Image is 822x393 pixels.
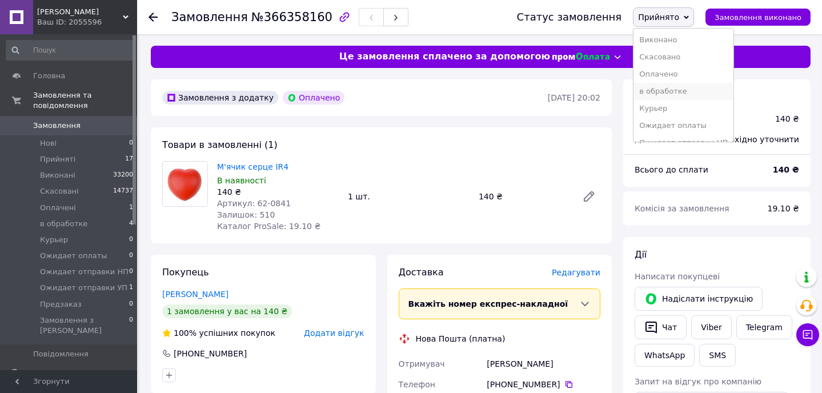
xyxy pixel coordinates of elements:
[40,315,129,336] span: Замовлення з [PERSON_NAME]
[635,204,729,213] span: Комісія за замовлення
[129,138,133,149] span: 0
[487,379,600,390] div: [PHONE_NUMBER]
[484,354,603,374] div: [PERSON_NAME]
[408,299,568,308] span: Вкажіть номер експрес-накладної
[162,290,228,299] a: [PERSON_NAME]
[633,31,733,49] li: Виконано
[578,185,600,208] a: Редагувати
[705,9,811,26] button: Замовлення виконано
[33,121,81,131] span: Замовлення
[217,199,291,208] span: Артикул: 62-0841
[37,17,137,27] div: Ваш ID: 2055596
[474,189,573,204] div: 140 ₴
[635,344,695,367] a: WhatsApp
[33,90,137,111] span: Замовлення та повідомлення
[40,235,68,245] span: Курьер
[217,162,288,171] a: М'ячик серце IR4
[129,267,133,277] span: 0
[715,13,801,22] span: Замовлення виконано
[6,40,134,61] input: Пошук
[217,186,339,198] div: 140 ₴
[33,349,89,359] span: Повідомлення
[773,165,799,174] b: 140 ₴
[633,49,733,66] li: Скасовано
[633,100,733,117] li: Курьер
[638,13,679,22] span: Прийнято
[691,315,731,339] a: Viber
[129,235,133,245] span: 0
[162,304,292,318] div: 1 замовлення у вас на 140 ₴
[40,219,87,229] span: в обработке
[633,66,733,83] li: Оплачено
[129,251,133,261] span: 0
[129,283,133,293] span: 1
[40,251,107,261] span: Ожидает оплаты
[339,50,550,63] span: Це замовлення сплачено за допомогою
[217,222,320,231] span: Каталог ProSale: 19.10 ₴
[343,189,474,204] div: 1 шт.
[635,377,761,386] span: Запит на відгук про компанію
[217,176,266,185] span: В наявності
[217,210,275,219] span: Залишок: 510
[162,267,209,278] span: Покупець
[129,203,133,213] span: 1
[171,10,248,24] span: Замовлення
[40,170,75,181] span: Виконані
[173,348,248,359] div: [PHONE_NUMBER]
[633,83,733,100] li: в обработке
[413,333,508,344] div: Нова Пошта (платна)
[40,299,82,310] span: Предзаказ
[517,11,622,23] div: Статус замовлення
[251,10,332,24] span: №366358160
[548,93,600,102] time: [DATE] 20:02
[129,315,133,336] span: 0
[40,138,57,149] span: Нові
[162,91,278,105] div: Замовлення з додатку
[707,127,806,152] div: Необхідно уточнити
[635,315,687,339] button: Чат
[283,91,344,105] div: Оплачено
[399,359,445,368] span: Отримувач
[40,186,79,196] span: Скасовані
[113,186,133,196] span: 14737
[174,328,197,338] span: 100%
[552,268,600,277] span: Редагувати
[162,327,275,339] div: успішних покупок
[699,344,736,367] button: SMS
[635,165,708,174] span: Всього до сплати
[635,272,720,281] span: Написати покупцеві
[633,117,733,134] li: Ожидает оплаты
[149,11,158,23] div: Повернутися назад
[40,154,75,165] span: Прийняті
[40,267,129,277] span: Ожидает отправки НП
[40,203,76,213] span: Оплачені
[163,162,207,206] img: М'ячик серце IR4
[162,139,278,150] span: Товари в замовленні (1)
[33,71,65,81] span: Головна
[635,135,674,144] span: Доставка
[129,299,133,310] span: 0
[768,204,799,213] span: 19.10 ₴
[40,283,127,293] span: Ожидает отправки УП
[796,323,819,346] button: Чат з покупцем
[736,315,792,339] a: Telegram
[635,249,647,260] span: Дії
[399,267,444,278] span: Доставка
[37,7,123,17] span: Гудс Шоп
[125,154,133,165] span: 17
[633,134,733,151] li: Ожидает отправки НП
[635,287,763,311] button: Надіслати інструкцію
[129,219,133,229] span: 4
[304,328,364,338] span: Додати відгук
[113,170,133,181] span: 33200
[33,368,106,379] span: Товари та послуги
[775,113,799,125] div: 140 ₴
